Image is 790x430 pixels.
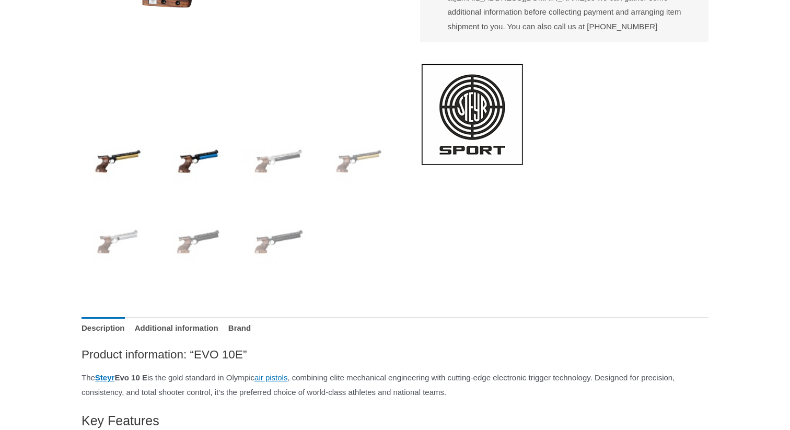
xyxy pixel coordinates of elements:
[82,125,154,197] img: Steyr EVO 10E
[82,370,708,400] p: The is the gold standard in Olympic , combining elite mechanical engineering with cutting-edge el...
[82,412,708,429] h3: Key Features
[322,125,395,197] img: Steyr EVO 10E
[135,317,218,340] a: Additional information
[420,62,525,167] a: Steyr Sport
[242,125,315,197] img: EVO 10E - Image 3
[162,125,235,197] img: EVO 10E - Image 2
[420,42,708,54] iframe: Customer reviews powered by Trustpilot
[228,317,251,340] a: Brand
[82,205,154,278] img: EVO 10E - Image 5
[242,205,315,278] img: EVO 10E - Image 7
[82,317,125,340] a: Description
[254,373,287,382] a: air pistols
[95,373,115,382] a: Steyr
[162,205,235,278] img: EVO 10E - Image 6
[82,347,708,362] h2: Product information: “EVO 10E”
[95,373,147,382] strong: Evo 10 E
